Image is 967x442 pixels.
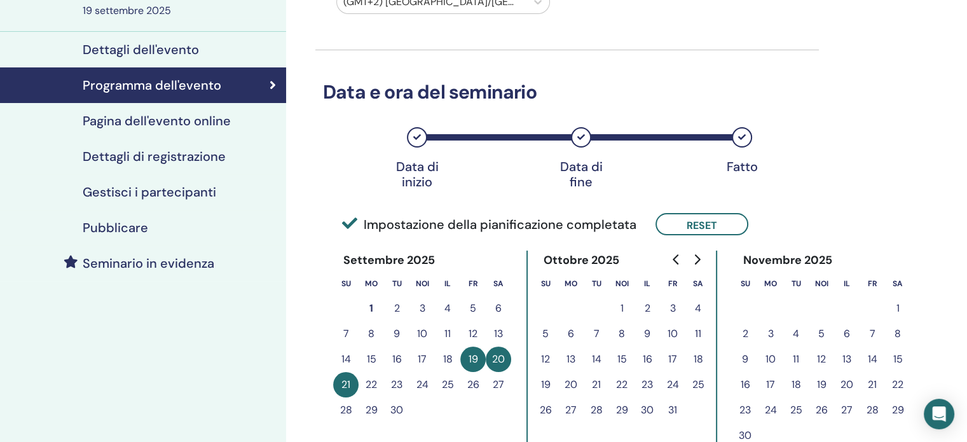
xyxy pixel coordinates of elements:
[565,378,577,391] font: 20
[893,279,903,289] font: Sa
[467,378,479,391] font: 26
[392,352,402,366] font: 16
[687,218,717,231] font: Reset
[895,327,901,340] font: 8
[668,352,677,366] font: 17
[543,252,619,268] font: Ottobre 2025
[609,270,634,296] th: Mercoledì
[870,327,875,340] font: 7
[616,403,628,417] font: 29
[592,279,601,289] font: Tu
[533,270,558,296] th: Domenica
[840,378,853,391] font: 20
[695,327,701,340] font: 11
[809,270,834,296] th: Mercoledì
[417,327,427,340] font: 10
[392,279,402,289] font: Tu
[868,279,877,289] font: Fr
[394,327,400,340] font: 9
[844,279,850,289] font: Il
[584,270,609,296] th: Martedì
[818,327,825,340] font: 5
[416,279,429,289] font: Noi
[670,301,676,315] font: 3
[742,352,748,366] font: 9
[841,403,853,417] font: 27
[492,352,505,366] font: 20
[396,158,439,190] font: Data di inizio
[469,327,477,340] font: 12
[469,279,478,289] font: Fr
[470,301,476,315] font: 5
[83,255,214,272] font: Seminario in evidenza
[560,158,603,190] font: Data di fine
[409,270,435,296] th: Mercoledì
[666,247,687,272] button: Vai al mese precedente
[369,301,373,315] font: 1
[893,352,903,366] font: 15
[83,184,216,200] font: Gestisci i partecipanti
[333,270,359,296] th: Domenica
[341,378,350,391] font: 21
[460,270,486,296] th: Venerdì
[764,279,777,289] font: Mo
[765,352,776,366] font: 10
[540,403,552,417] font: 26
[758,270,783,296] th: Lunedi
[727,158,758,175] font: Fatto
[643,352,652,366] font: 16
[793,327,799,340] font: 4
[695,301,701,315] font: 4
[394,301,400,315] font: 2
[741,378,750,391] font: 16
[644,327,650,340] font: 9
[83,41,199,58] font: Dettagli dell'evento
[565,279,577,289] font: Mo
[418,352,427,366] font: 17
[591,403,603,417] font: 28
[667,378,679,391] font: 24
[660,270,685,296] th: Venerdì
[541,279,551,289] font: Su
[641,378,653,391] font: 23
[341,279,351,289] font: Su
[634,270,660,296] th: Giovedì
[842,352,851,366] font: 13
[493,378,504,391] font: 27
[687,247,707,272] button: Vai al mese successivo
[83,148,226,165] font: Dettagli di registrazione
[494,327,503,340] font: 13
[365,279,378,289] font: Mo
[565,403,577,417] font: 27
[592,352,601,366] font: 14
[619,327,625,340] font: 8
[685,270,711,296] th: Sabato
[641,403,654,417] font: 30
[817,378,826,391] font: 19
[541,378,551,391] font: 19
[860,270,885,296] th: Venerdì
[885,270,910,296] th: Sabato
[435,270,460,296] th: Giovedì
[366,403,378,417] font: 29
[541,352,550,366] font: 12
[617,352,627,366] font: 15
[743,252,832,268] font: Novembre 2025
[83,77,221,93] font: Programma dell'evento
[792,378,801,391] font: 18
[768,327,774,340] font: 3
[693,279,703,289] font: Sa
[568,327,574,340] font: 6
[364,216,636,233] font: Impostazione della pianificazione completata
[592,378,601,391] font: 21
[444,301,451,315] font: 4
[645,301,650,315] font: 2
[366,378,377,391] font: 22
[844,327,850,340] font: 6
[668,327,678,340] font: 10
[343,252,435,268] font: Settembre 2025
[739,403,751,417] font: 23
[416,378,429,391] font: 24
[739,429,751,442] font: 30
[621,301,624,315] font: 1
